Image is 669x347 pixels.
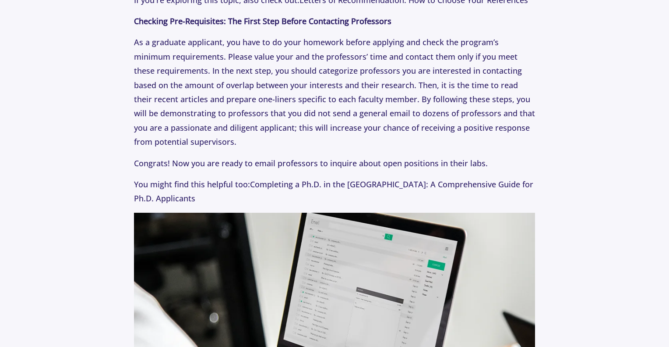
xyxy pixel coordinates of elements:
p: Congrats! Now you are ready to email professors to inquire about open positions in their labs. [134,156,535,170]
p: You might find this helpful too: [134,177,535,206]
p: As a graduate applicant, you have to do your homework before applying and check the program’s min... [134,35,535,149]
a: Completing a Ph.D. in the [GEOGRAPHIC_DATA]: A Comprehensive Guide for Ph.D. Applicants [134,179,533,204]
strong: Checking Pre-Requisites: The First Step Before Contacting Professors [134,16,391,26]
